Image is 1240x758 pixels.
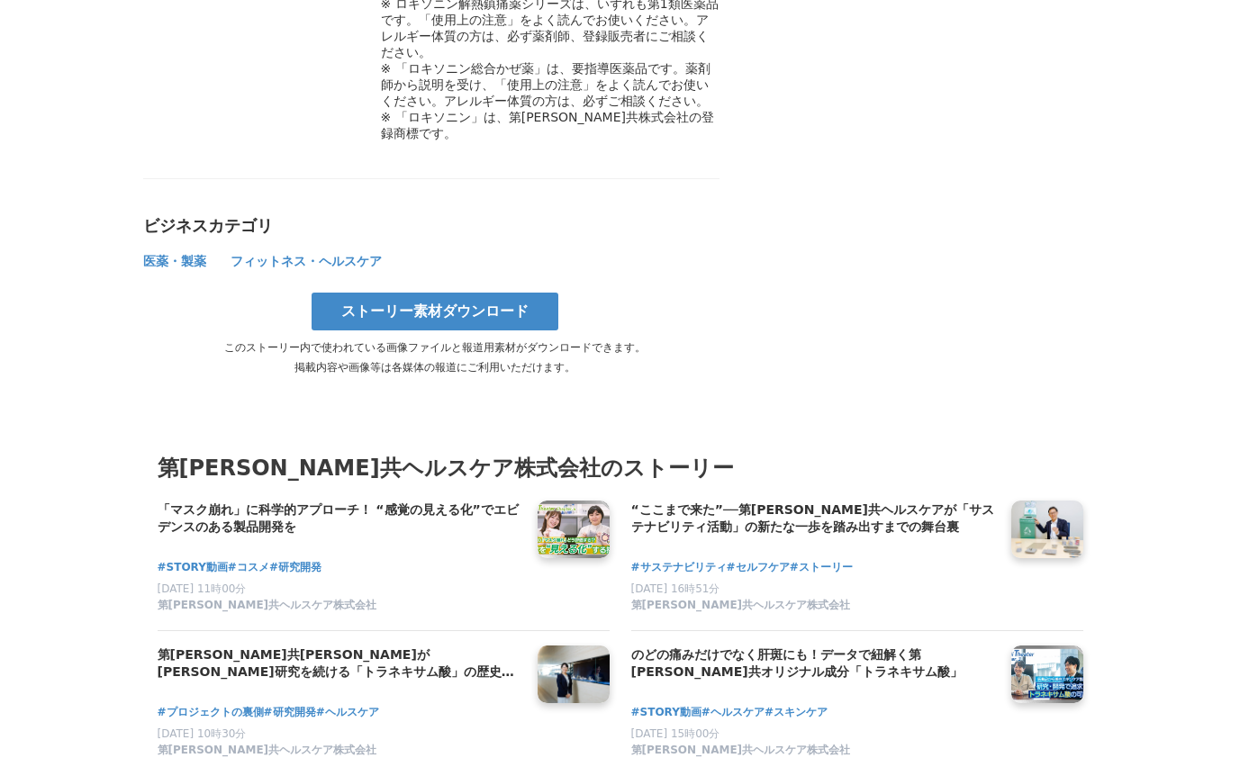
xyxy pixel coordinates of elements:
span: ※ 「ロキソニン総合かぜ薬」は、要指導医薬品です。薬剤師から説明を受け、「使用上の注意」をよく読んでお使いください。アレルギー体質の方は、必ずご相談ください。 [381,61,711,108]
a: #研究開発 [269,559,321,576]
span: 第[PERSON_NAME]共ヘルスケア株式会社 [158,598,377,613]
a: 第[PERSON_NAME]共[PERSON_NAME]が[PERSON_NAME]研究を続ける「トラネキサム酸」の歴史と最新の研究を紐解く [158,645,523,683]
h4: 第[PERSON_NAME]共[PERSON_NAME]が[PERSON_NAME]研究を続ける「トラネキサム酸」の歴史と最新の研究を紐解く [158,645,523,682]
span: 医薬・製薬 [143,254,206,268]
span: 第[PERSON_NAME]共ヘルスケア株式会社 [631,743,851,758]
a: #コスメ [228,559,269,576]
span: 第[PERSON_NAME]共ヘルスケア株式会社 [158,743,377,758]
span: [DATE] 10時30分 [158,727,247,740]
a: #セルフケア [727,559,790,576]
a: フィットネス・ヘルスケア [231,257,382,267]
a: #ヘルスケア [701,704,765,721]
span: [DATE] 16時51分 [631,582,720,595]
a: #研究開発 [264,704,316,721]
a: 第[PERSON_NAME]共ヘルスケア株式会社 [631,598,997,616]
a: #STORY動画 [631,704,701,721]
a: 第[PERSON_NAME]共ヘルスケア株式会社 [158,598,523,616]
a: 医薬・製薬 [143,257,209,267]
a: #サステナビリティ [631,559,727,576]
a: ストーリー素材ダウンロード [312,293,558,330]
div: ビジネスカテゴリ [143,215,720,237]
span: [DATE] 11時00分 [158,582,247,595]
a: 「マスク崩れ」に科学的アプローチ！ “感覚の見える化”でエビデンスのある製品開発を [158,501,523,538]
span: [DATE] 15時00分 [631,727,720,740]
a: のどの痛みだけでなく肝斑にも！データで紐解く第[PERSON_NAME]共オリジナル成分「トラネキサム酸」 [631,645,997,683]
h3: 第[PERSON_NAME]共ヘルスケア株式会社のストーリー [158,451,1083,485]
a: #ヘルスケア [316,704,379,721]
a: #ストーリー [790,559,853,576]
a: #プロジェクトの裏側 [158,704,264,721]
span: フィットネス・ヘルスケア [231,254,382,268]
span: ※ 「ロキソニン」は、第[PERSON_NAME]共株式会社の登録商標です。 [381,110,714,140]
span: 第[PERSON_NAME]共ヘルスケア株式会社 [631,598,851,613]
p: このストーリー内で使われている画像ファイルと報道用素材がダウンロードできます。 掲載内容や画像等は各媒体の報道にご利用いただけます。 [143,338,727,377]
a: #STORY動画 [158,559,228,576]
a: #スキンケア [765,704,828,721]
a: “ここまで来た”──第[PERSON_NAME]共ヘルスケアが「サステナビリティ活動」の新たな一歩を踏み出すまでの舞台裏 [631,501,997,538]
h4: のどの痛みだけでなく肝斑にも！データで紐解く第[PERSON_NAME]共オリジナル成分「トラネキサム酸」 [631,645,997,682]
